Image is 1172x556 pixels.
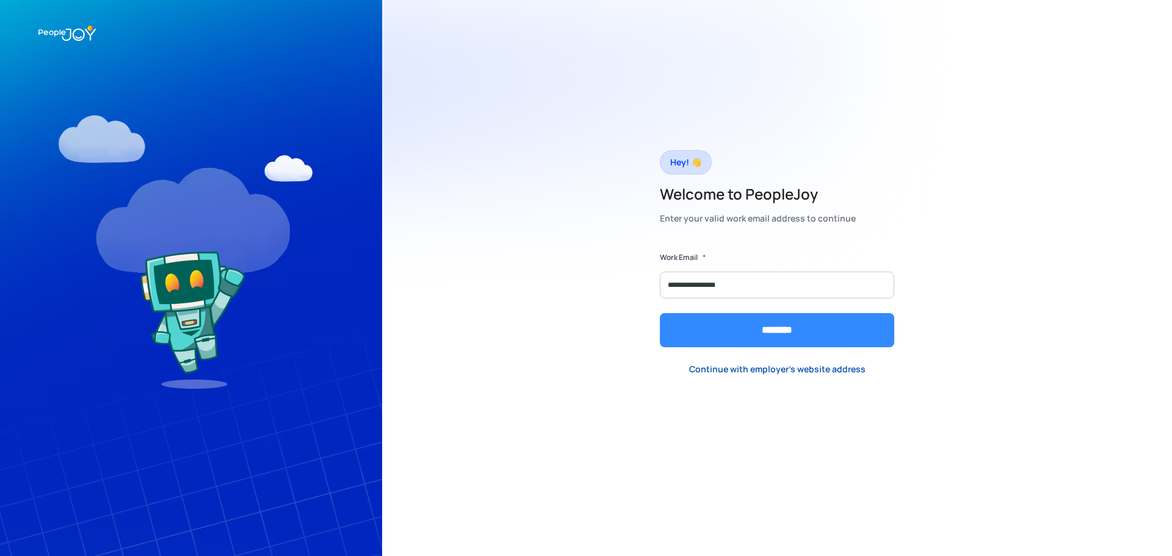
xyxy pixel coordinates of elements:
[660,251,894,347] form: Form
[670,154,701,171] div: Hey! 👋
[660,251,698,264] label: Work Email
[660,184,856,204] h2: Welcome to PeopleJoy
[689,363,866,375] div: Continue with employer's website address
[679,356,875,381] a: Continue with employer's website address
[660,210,856,227] div: Enter your valid work email address to continue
